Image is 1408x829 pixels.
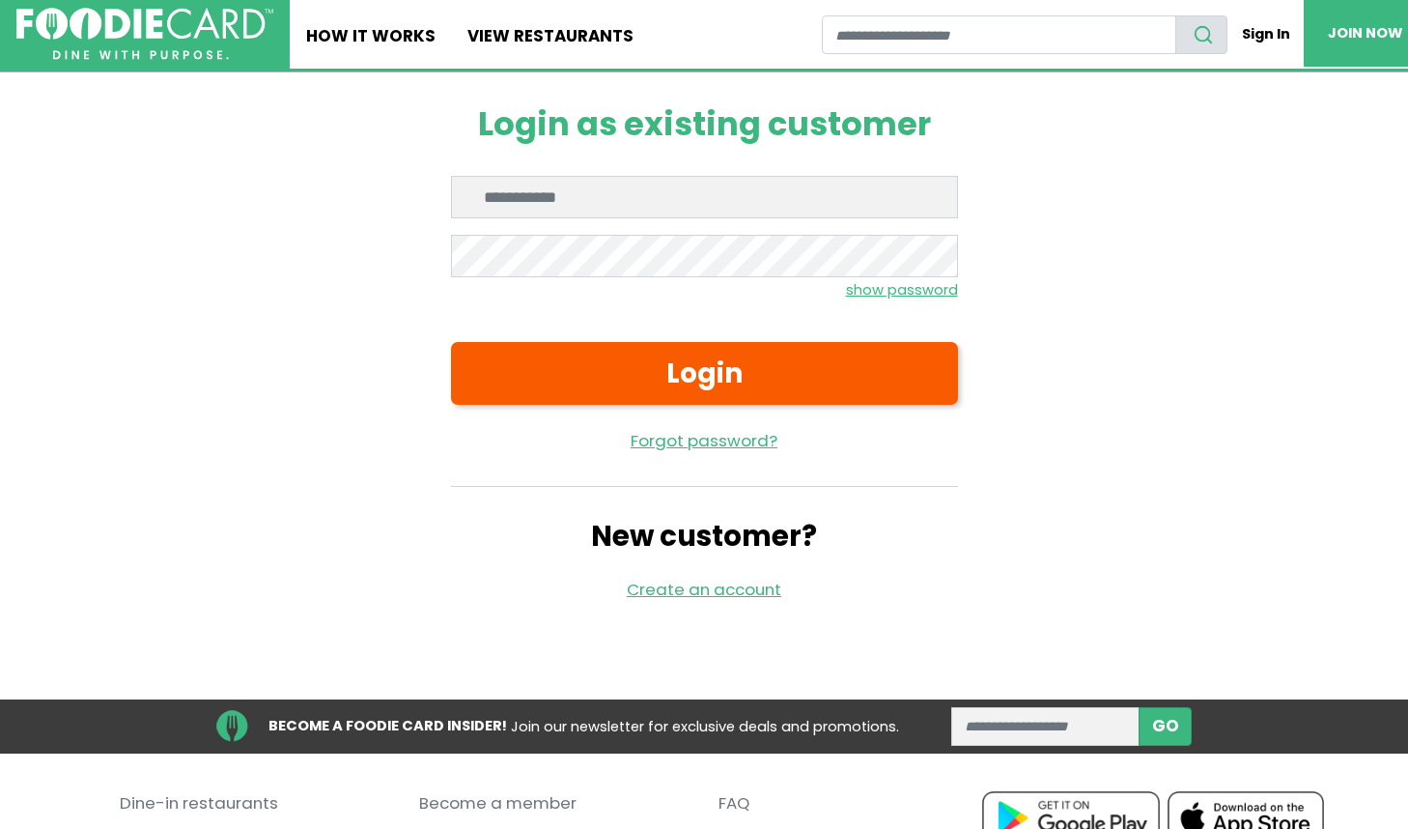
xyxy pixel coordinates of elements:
[822,15,1176,54] input: restaurant search
[627,578,781,601] a: Create an account
[1175,15,1227,54] button: search
[951,707,1140,746] input: enter email address
[451,342,958,404] button: Login
[120,786,390,820] a: Dine-in restaurants
[451,429,958,453] a: Forgot password?
[419,786,690,820] a: Become a member
[511,717,899,736] span: Join our newsletter for exclusive deals and promotions.
[16,8,273,60] img: FoodieCard; Eat, Drink, Save, Donate
[1139,707,1192,746] button: subscribe
[451,105,958,144] h1: Login as existing customer
[1227,15,1304,53] a: Sign In
[268,716,507,735] strong: BECOME A FOODIE CARD INSIDER!
[846,280,958,300] small: show password
[718,786,989,820] a: FAQ
[451,519,958,553] h2: New customer?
